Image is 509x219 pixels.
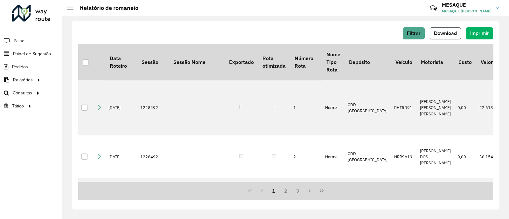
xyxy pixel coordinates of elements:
td: 1228492 [137,135,169,178]
th: Motorista [417,44,454,80]
span: Painel [14,38,25,44]
th: Exportado [225,44,258,80]
span: Consultas [13,90,32,96]
th: Número Rota [290,44,322,80]
td: [PERSON_NAME] DOS [PERSON_NAME] [417,135,454,178]
td: 0,00 [454,135,476,178]
th: Sessão Nome [169,44,225,80]
h3: MESAQUE [442,2,492,8]
th: Sessão [137,44,169,80]
th: Rota otimizada [258,44,290,80]
button: 2 [280,185,292,197]
td: [PERSON_NAME] [417,178,454,209]
th: Nome Tipo Rota [322,44,345,80]
button: 1 [268,185,280,197]
span: Imprimir [470,31,489,36]
button: Imprimir [466,27,493,39]
th: Data Roteiro [105,44,137,80]
td: 30.154,99 [476,135,503,178]
span: MESAQUE [PERSON_NAME] [442,8,492,14]
td: Normal [322,135,345,178]
td: 0,00 [454,178,476,209]
td: 1 [290,80,322,135]
button: 3 [292,185,304,197]
button: Download [430,27,461,39]
td: RHT5D91 [391,80,416,135]
td: 22.613,53 [476,80,503,135]
td: 1228492 [137,80,169,135]
a: Contato Rápido [427,1,440,15]
td: NRB9A19 [391,135,416,178]
span: Painel de Sugestão [13,51,51,57]
td: Normal [322,178,345,209]
h2: Relatório de romaneio [73,4,138,11]
button: Next Page [304,185,316,197]
td: [PERSON_NAME] [PERSON_NAME] [PERSON_NAME] [417,80,454,135]
td: [DATE] [105,135,137,178]
td: CDD [GEOGRAPHIC_DATA] [345,80,391,135]
button: Filtrar [403,27,425,39]
span: Relatórios [13,77,33,83]
button: Last Page [316,185,328,197]
td: 35.953,12 [476,178,503,209]
th: Depósito [345,44,391,80]
td: [DATE] [105,178,137,209]
td: 1228492 [137,178,169,209]
td: [DATE] [105,80,137,135]
td: OIE2H09 [391,178,416,209]
th: Custo [454,44,476,80]
td: 3 [290,178,322,209]
span: Filtrar [407,31,421,36]
td: 0,00 [454,80,476,135]
td: Normal [322,80,345,135]
span: Download [434,31,457,36]
td: 2 [290,135,322,178]
span: Pedidos [12,64,28,70]
th: Valor [476,44,503,80]
span: Tático [12,103,24,109]
td: CDD [GEOGRAPHIC_DATA] [345,178,391,209]
td: CDD [GEOGRAPHIC_DATA] [345,135,391,178]
th: Veículo [391,44,416,80]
